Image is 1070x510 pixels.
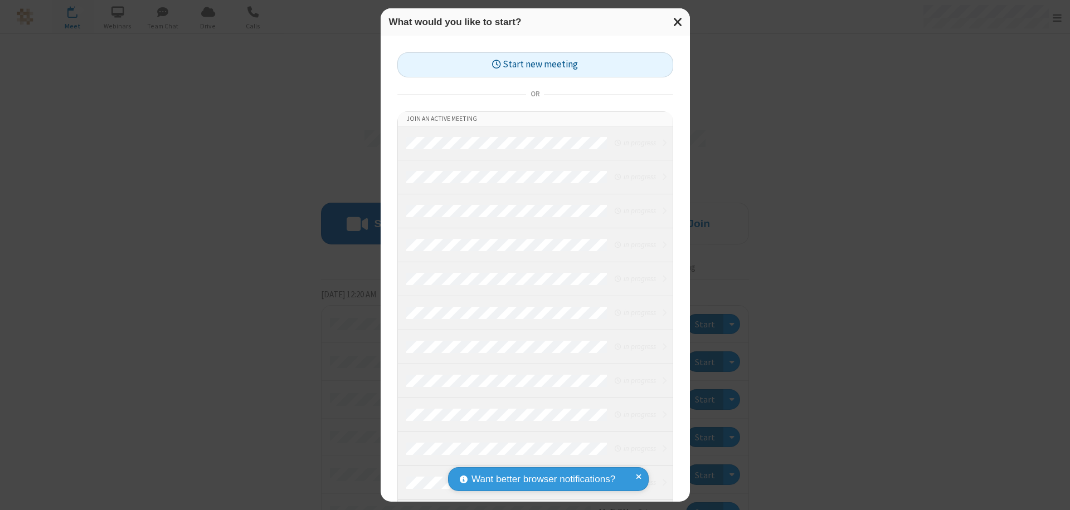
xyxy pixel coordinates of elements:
button: Start new meeting [397,52,673,77]
em: in progress [615,205,655,216]
em: in progress [615,273,655,284]
em: in progress [615,171,655,182]
em: in progress [615,138,655,148]
em: in progress [615,341,655,352]
li: Join an active meeting [398,112,673,126]
em: in progress [615,409,655,420]
h3: What would you like to start? [389,17,682,27]
button: Close modal [667,8,690,36]
span: Want better browser notifications? [471,472,615,487]
em: in progress [615,375,655,386]
em: in progress [615,443,655,454]
em: in progress [615,307,655,318]
em: in progress [615,239,655,250]
span: or [526,86,544,102]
